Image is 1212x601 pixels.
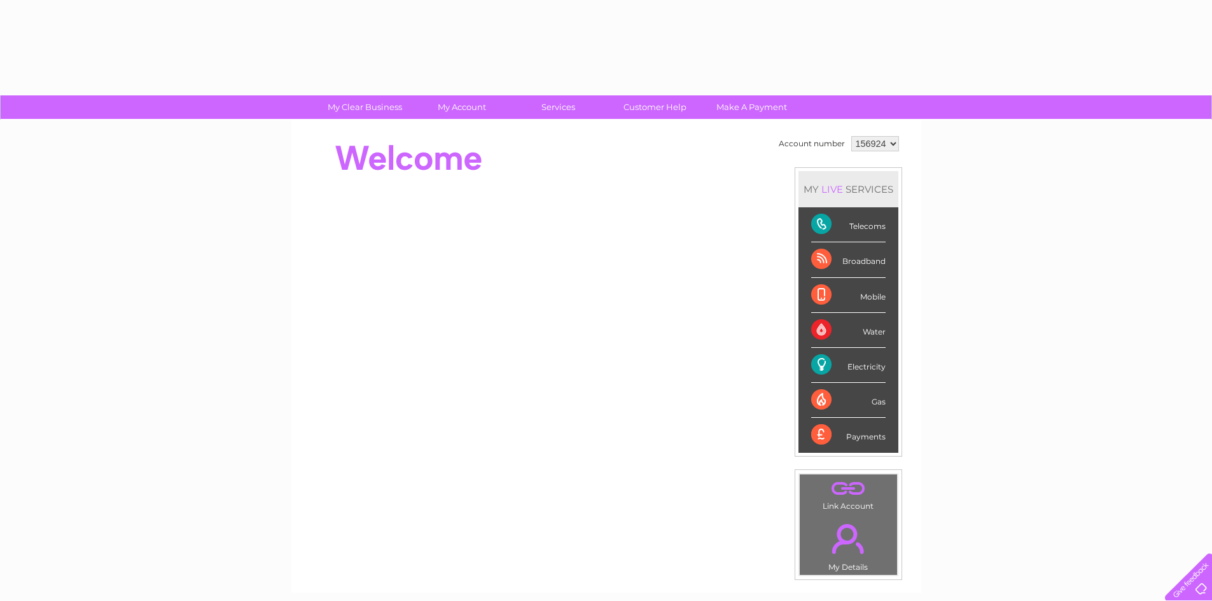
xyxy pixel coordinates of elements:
[409,95,514,119] a: My Account
[312,95,417,119] a: My Clear Business
[811,278,886,313] div: Mobile
[819,183,846,195] div: LIVE
[811,242,886,277] div: Broadband
[811,418,886,452] div: Payments
[776,133,848,155] td: Account number
[811,313,886,348] div: Water
[811,348,886,383] div: Electricity
[811,207,886,242] div: Telecoms
[803,478,894,500] a: .
[799,474,898,514] td: Link Account
[603,95,707,119] a: Customer Help
[811,383,886,418] div: Gas
[699,95,804,119] a: Make A Payment
[506,95,611,119] a: Services
[803,516,894,561] a: .
[799,513,898,576] td: My Details
[798,171,898,207] div: MY SERVICES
